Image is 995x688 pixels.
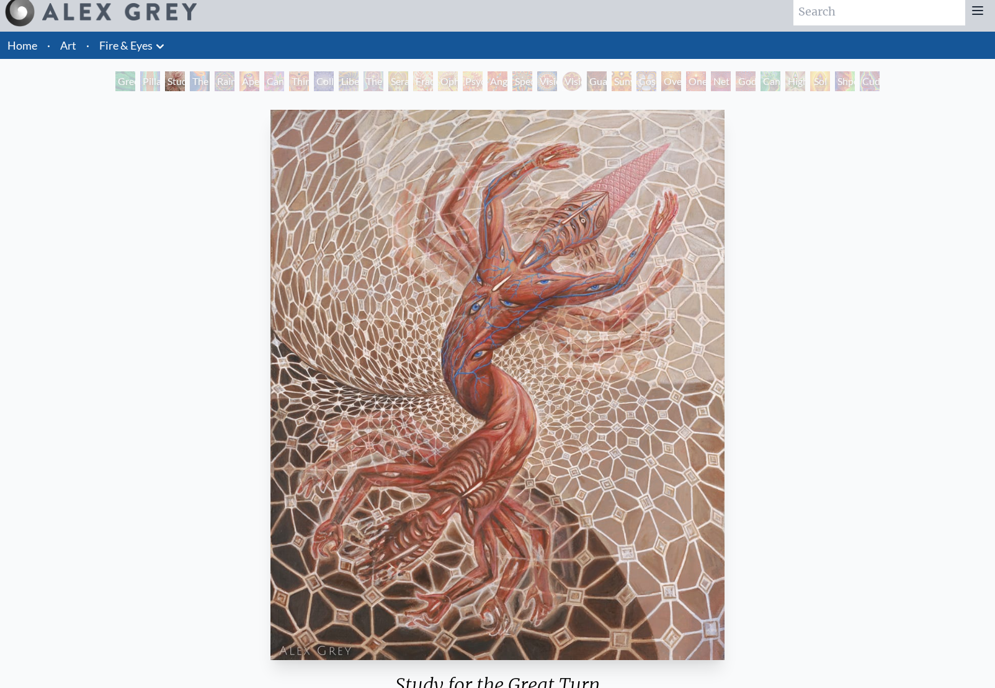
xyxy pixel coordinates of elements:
div: Collective Vision [314,71,334,91]
div: Sunyata [612,71,631,91]
a: Fire & Eyes [99,37,153,54]
div: Cannafist [761,71,780,91]
div: Vision Crystal [537,71,557,91]
div: Net of Being [711,71,731,91]
div: Oversoul [661,71,681,91]
div: Guardian of Infinite Vision [587,71,607,91]
div: Cannabis Sutra [264,71,284,91]
div: Aperture [239,71,259,91]
div: Green Hand [115,71,135,91]
div: Godself [736,71,756,91]
div: Ophanic Eyelash [438,71,458,91]
div: Sol Invictus [810,71,830,91]
div: Higher Vision [785,71,805,91]
div: Cosmic Elf [636,71,656,91]
div: Cuddle [860,71,880,91]
div: Angel Skin [488,71,507,91]
div: Spectral Lotus [512,71,532,91]
div: Vision Crystal Tondo [562,71,582,91]
div: Seraphic Transport Docking on the Third Eye [388,71,408,91]
div: Psychomicrograph of a Fractal Paisley Cherub Feather Tip [463,71,483,91]
li: · [42,32,55,59]
li: · [81,32,94,59]
div: Fractal Eyes [413,71,433,91]
div: Third Eye Tears of Joy [289,71,309,91]
div: Pillar of Awareness [140,71,160,91]
div: The Seer [364,71,383,91]
div: One [686,71,706,91]
a: Home [7,38,37,52]
div: The Torch [190,71,210,91]
img: Study-for-the-Great-Turn_2020_Alex-Grey.jpg [270,110,725,660]
a: Art [60,37,76,54]
div: Shpongled [835,71,855,91]
div: Study for the Great Turn [165,71,185,91]
div: Rainbow Eye Ripple [215,71,234,91]
div: Liberation Through Seeing [339,71,359,91]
